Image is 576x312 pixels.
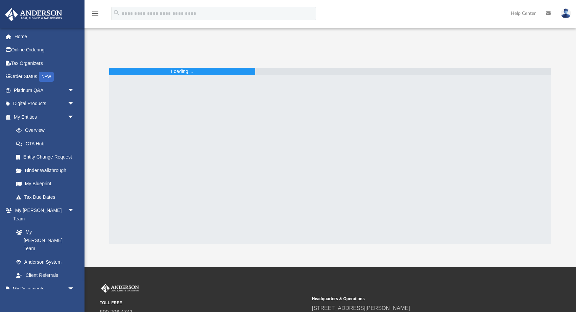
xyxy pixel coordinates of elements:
a: Anderson System [9,255,81,269]
i: search [113,9,120,17]
i: menu [91,9,99,18]
a: Platinum Q&Aarrow_drop_down [5,83,85,97]
a: Home [5,30,85,43]
a: Digital Productsarrow_drop_down [5,97,85,111]
span: arrow_drop_down [68,83,81,97]
a: My Documentsarrow_drop_down [5,282,81,295]
div: NEW [39,72,54,82]
a: Overview [9,124,85,137]
div: Loading ... [171,68,193,75]
a: Binder Walkthrough [9,164,85,177]
small: TOLL FREE [100,300,307,306]
img: Anderson Advisors Platinum Portal [100,284,140,293]
a: My Entitiesarrow_drop_down [5,110,85,124]
a: [STREET_ADDRESS][PERSON_NAME] [312,305,410,311]
span: arrow_drop_down [68,110,81,124]
span: arrow_drop_down [68,282,81,296]
img: Anderson Advisors Platinum Portal [3,8,64,21]
a: Client Referrals [9,269,81,282]
span: arrow_drop_down [68,204,81,218]
a: Online Ordering [5,43,85,57]
img: User Pic [561,8,571,18]
a: My [PERSON_NAME] Teamarrow_drop_down [5,204,81,225]
a: CTA Hub [9,137,85,150]
small: Headquarters & Operations [312,296,520,302]
a: My Blueprint [9,177,81,191]
span: arrow_drop_down [68,97,81,111]
a: Tax Due Dates [9,190,85,204]
a: Order StatusNEW [5,70,85,84]
a: Tax Organizers [5,56,85,70]
a: Entity Change Request [9,150,85,164]
a: My [PERSON_NAME] Team [9,225,78,256]
a: menu [91,13,99,18]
